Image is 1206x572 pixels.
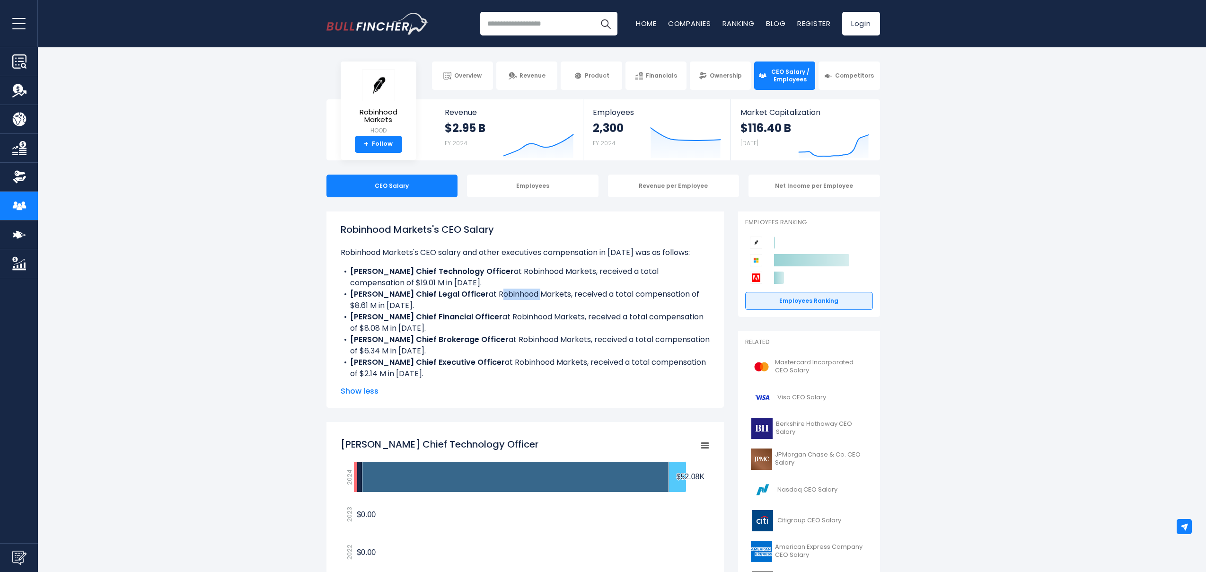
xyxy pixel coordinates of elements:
small: FY 2024 [445,139,467,147]
a: Login [842,12,880,35]
img: Bullfincher logo [326,13,429,35]
a: Financials [625,62,687,90]
small: HOOD [348,126,409,135]
tspan: $0.00 [357,510,376,519]
div: Net Income per Employee [748,175,880,197]
b: [PERSON_NAME] Chief Financial Officer [350,311,502,322]
a: Mastercard Incorporated CEO Salary [745,354,873,380]
a: Revenue [496,62,557,90]
a: Visa CEO Salary [745,385,873,411]
strong: $2.95 B [445,121,485,135]
a: Ranking [722,18,755,28]
img: BRK-B logo [751,418,773,439]
li: at Robinhood Markets, received a total compensation of $8.61 M in [DATE]. [341,289,710,311]
span: JPMorgan Chase & Co. CEO Salary [775,451,867,467]
li: at Robinhood Markets, received a total compensation of $2.14 M in [DATE]. [341,357,710,379]
span: Market Capitalization [740,108,869,117]
span: Show less [341,386,710,397]
small: [DATE] [740,139,758,147]
span: Product [585,72,609,79]
a: Companies [668,18,711,28]
img: V logo [751,387,775,408]
a: Employees Ranking [745,292,873,310]
a: Citigroup CEO Salary [745,508,873,534]
span: Overview [454,72,482,79]
span: Competitors [835,72,874,79]
span: Nasdaq CEO Salary [777,486,837,494]
a: Overview [432,62,493,90]
span: CEO Salary / Employees [769,68,811,83]
a: Market Capitalization $116.40 B [DATE] [731,99,879,160]
b: [PERSON_NAME] Chief Executive Officer [350,357,505,368]
p: Employees Ranking [745,219,873,227]
img: Ownership [12,170,26,184]
small: FY 2024 [593,139,616,147]
a: Go to homepage [326,13,428,35]
a: Competitors [819,62,880,90]
a: Product [561,62,622,90]
p: Robinhood Markets's CEO salary and other executives compensation in [DATE] was as follows: [341,247,710,258]
li: at Robinhood Markets, received a total compensation of $8.08 M in [DATE]. [341,311,710,334]
text: 2024 [345,469,354,485]
img: AXP logo [751,541,772,562]
span: Mastercard Incorporated CEO Salary [775,359,867,375]
a: Register [797,18,831,28]
div: Employees [467,175,599,197]
a: JPMorgan Chase & Co. CEO Salary [745,446,873,472]
div: Revenue per Employee [608,175,739,197]
strong: + [364,140,369,149]
a: Berkshire Hathaway CEO Salary [745,415,873,441]
span: Citigroup CEO Salary [777,517,841,525]
img: NDAQ logo [751,479,775,501]
a: Home [636,18,657,28]
b: [PERSON_NAME] Chief Brokerage Officer [350,334,509,345]
span: Berkshire Hathaway CEO Salary [776,420,867,436]
span: Financials [646,72,677,79]
strong: 2,300 [593,121,624,135]
span: Robinhood Markets [348,108,409,124]
text: 2023 [345,507,354,522]
div: CEO Salary [326,175,458,197]
tspan: $0.00 [357,548,376,556]
img: MA logo [751,356,772,378]
span: Revenue [445,108,574,117]
a: Nasdaq CEO Salary [745,477,873,503]
a: Ownership [690,62,751,90]
img: JPM logo [751,449,772,470]
p: Related [745,338,873,346]
span: Ownership [710,72,742,79]
a: Blog [766,18,786,28]
a: Employees 2,300 FY 2024 [583,99,731,160]
button: Search [594,12,617,35]
a: Robinhood Markets HOOD [348,69,409,136]
b: [PERSON_NAME] Chief Technology Officer [350,266,514,277]
img: Adobe competitors logo [750,272,762,284]
a: Revenue $2.95 B FY 2024 [435,99,583,160]
li: at Robinhood Markets, received a total compensation of $19.01 M in [DATE]. [341,266,710,289]
span: Employees [593,108,721,117]
span: Revenue [519,72,546,79]
a: American Express Company CEO Salary [745,538,873,564]
img: Robinhood Markets competitors logo [750,237,762,249]
a: +Follow [355,136,402,153]
text: 2022 [345,545,354,560]
span: Visa CEO Salary [777,394,826,402]
li: at Robinhood Markets, received a total compensation of $6.34 M in [DATE]. [341,334,710,357]
b: [PERSON_NAME] Chief Legal Officer [350,289,489,299]
span: American Express Company CEO Salary [775,543,867,559]
img: C logo [751,510,775,531]
tspan: [PERSON_NAME] Chief Technology Officer [341,438,538,451]
strong: $116.40 B [740,121,791,135]
h1: Robinhood Markets's CEO Salary [341,222,710,237]
tspan: $52.08K [676,473,704,481]
img: Microsoft Corporation competitors logo [750,254,762,266]
a: CEO Salary / Employees [754,62,815,90]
